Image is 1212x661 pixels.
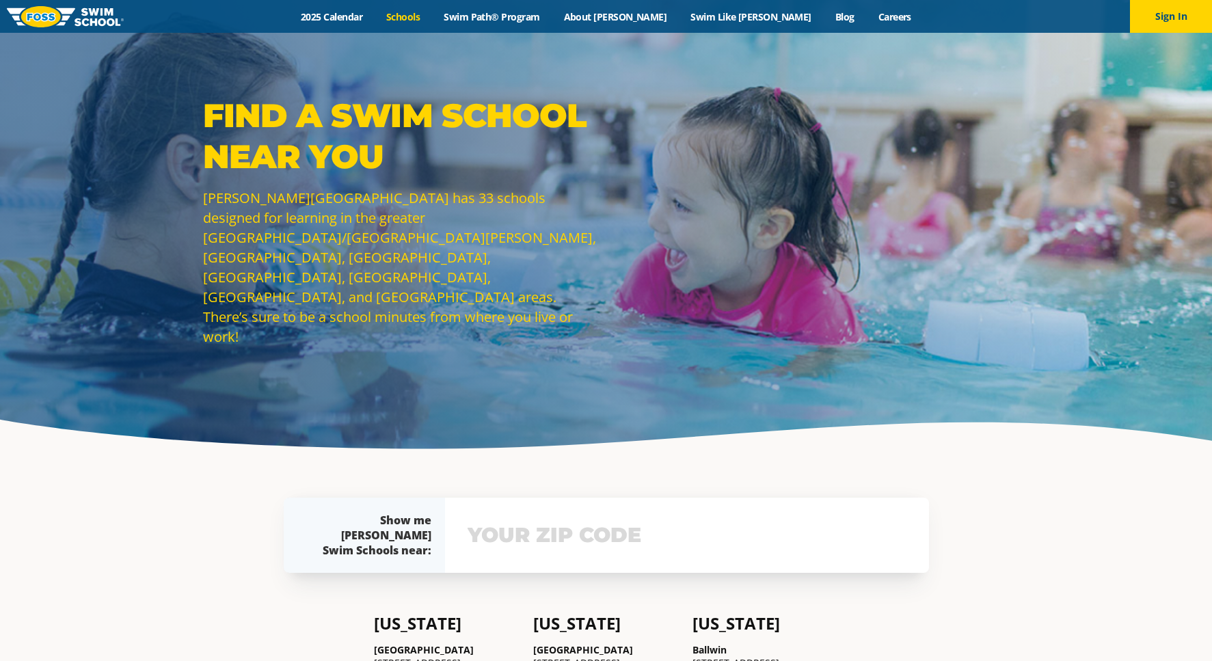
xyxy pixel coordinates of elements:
[432,10,552,23] a: Swim Path® Program
[374,643,474,656] a: [GEOGRAPHIC_DATA]
[289,10,375,23] a: 2025 Calendar
[375,10,432,23] a: Schools
[464,515,910,555] input: YOUR ZIP CODE
[533,643,633,656] a: [GEOGRAPHIC_DATA]
[552,10,679,23] a: About [PERSON_NAME]
[203,95,600,177] p: Find a Swim School Near You
[533,614,679,633] h4: [US_STATE]
[311,513,431,558] div: Show me [PERSON_NAME] Swim Schools near:
[7,6,124,27] img: FOSS Swim School Logo
[679,10,824,23] a: Swim Like [PERSON_NAME]
[692,643,727,656] a: Ballwin
[692,614,838,633] h4: [US_STATE]
[866,10,923,23] a: Careers
[374,614,520,633] h4: [US_STATE]
[823,10,866,23] a: Blog
[203,188,600,347] p: [PERSON_NAME][GEOGRAPHIC_DATA] has 33 schools designed for learning in the greater [GEOGRAPHIC_DA...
